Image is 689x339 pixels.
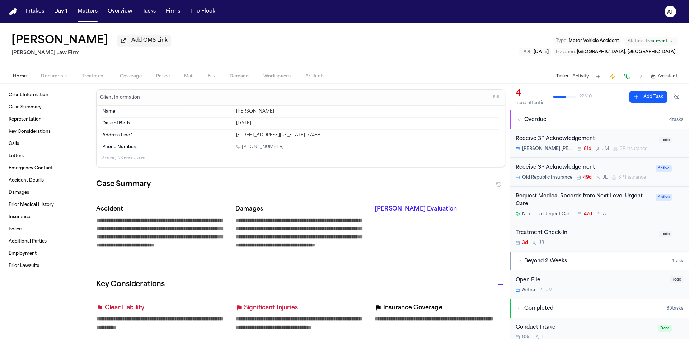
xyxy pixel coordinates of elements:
button: Add Task [593,71,603,81]
span: Beyond 2 Weeks [524,258,567,265]
button: Edit matter name [11,34,108,47]
span: Prior Lawsuits [9,263,39,269]
button: Change status from Treatment [624,37,678,46]
text: AT [667,10,674,15]
button: Day 1 [51,5,70,18]
div: Open task: Request Medical Records from Next Level Urgent Care [510,187,689,223]
h2: [PERSON_NAME] Law Firm [11,49,171,57]
h1: [PERSON_NAME] [11,34,108,47]
span: Representation [9,117,42,122]
a: Call 1 (979) 358-0952 [236,144,284,150]
span: Demand [230,74,249,79]
button: Add Task [629,91,667,103]
a: Tasks [140,5,159,18]
div: Receive 3P Acknowledgement [516,164,651,172]
div: [STREET_ADDRESS][US_STATE]. 77488 [236,132,499,138]
span: Accident Details [9,178,44,183]
span: Active [656,165,672,172]
h3: Client Information [99,95,141,100]
span: Type : [556,39,567,43]
span: Home [13,74,27,79]
span: Motor Vehicle Accident [568,39,619,43]
h2: Case Summary [96,179,151,190]
div: Open task: Receive 3P Acknowledgement [510,129,689,158]
div: Open File [516,276,666,284]
a: Calls [6,138,86,150]
span: Status: [628,38,643,44]
h2: Key Considerations [96,279,165,290]
span: J M [546,287,553,293]
div: Open task: Receive 3P Acknowledgement [510,158,689,187]
span: Additional Parties [9,239,47,244]
span: Todo [659,231,672,237]
div: Conduct Intake [516,324,654,332]
button: Matters [75,5,100,18]
span: Police [156,74,170,79]
span: Completed [524,305,553,312]
button: Intakes [23,5,47,18]
span: Mail [184,74,193,79]
span: Treatment [645,38,667,44]
a: The Flock [187,5,218,18]
a: Prior Medical History [6,199,86,211]
span: Emergency Contact [9,165,52,171]
a: Home [9,8,17,15]
span: 4 task s [669,117,683,123]
span: Phone Numbers [102,144,137,150]
span: J M [602,146,609,152]
a: Police [6,223,86,235]
a: Insurance [6,211,86,223]
div: [PERSON_NAME] [236,109,499,114]
span: Old Republic Insurance [522,175,572,180]
span: 3P Insurance [620,146,647,152]
button: Edit [491,92,503,103]
a: Accident Details [6,175,86,186]
p: Clear Liability [105,303,144,312]
a: Key Considerations [6,126,86,137]
span: Employment [9,251,37,256]
span: Insurance [9,214,30,220]
span: Todo [670,276,683,283]
button: Edit Type: Motor Vehicle Accident [554,37,621,44]
span: Key Considerations [9,129,51,135]
div: need attention [516,100,548,106]
button: Create Immediate Task [608,71,618,81]
a: Damages [6,187,86,198]
span: J L [603,175,608,180]
span: Workspaces [263,74,291,79]
span: Add CMS Link [131,37,168,44]
span: Treatment [82,74,106,79]
dt: Date of Birth [102,121,232,126]
div: Request Medical Records from Next Level Urgent Care [516,192,651,209]
span: 81d [584,146,591,152]
div: Open task: Treatment Check-In [510,223,689,251]
button: Assistant [651,74,678,79]
a: Representation [6,114,86,125]
button: Overview [105,5,135,18]
span: Todo [659,137,672,143]
span: Aetna [522,287,535,293]
span: Overdue [524,116,547,123]
button: Edit DOL: 2025-05-17 [519,48,551,56]
span: Fax [208,74,215,79]
dt: Address Line 1 [102,132,232,138]
div: Receive 3P Acknowledgement [516,135,655,143]
span: Coverage [120,74,142,79]
span: 35 task s [666,306,683,311]
button: Overdue4tasks [510,110,689,129]
span: Police [9,226,22,232]
span: Damages [9,190,29,196]
span: Assistant [658,74,678,79]
span: 49d [583,175,592,180]
a: Prior Lawsuits [6,260,86,272]
span: 22 / 40 [579,94,592,100]
a: Client Information [6,89,86,101]
a: Employment [6,248,86,259]
button: Activity [572,74,589,79]
a: Firms [163,5,183,18]
span: DOL : [521,50,533,54]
